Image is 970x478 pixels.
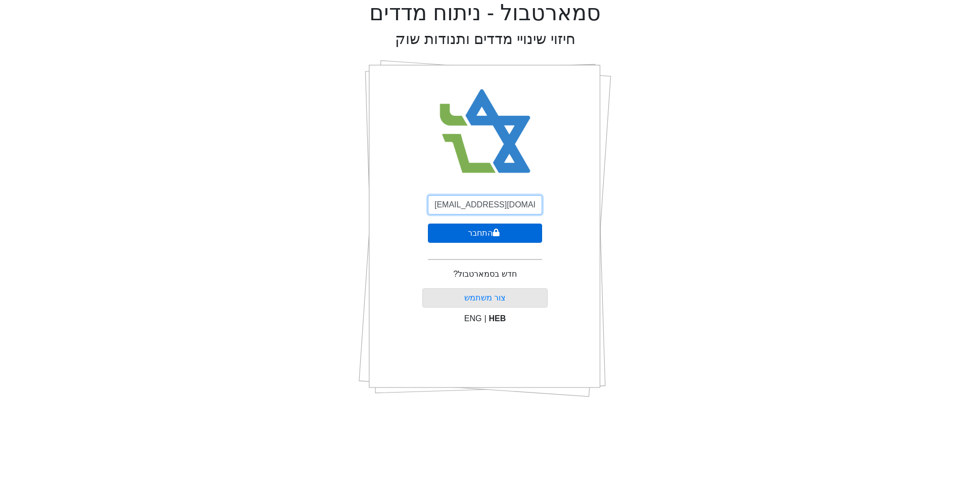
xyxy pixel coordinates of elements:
[422,288,548,308] button: צור משתמש
[428,224,542,243] button: התחבר
[453,268,516,280] p: חדש בסמארטבול?
[428,195,542,214] input: אימייל
[430,76,540,187] img: Smart Bull
[484,314,486,323] span: |
[489,314,506,323] span: HEB
[395,30,575,48] h2: חיזוי שינויי מדדים ותנודות שוק
[464,293,506,302] a: צור משתמש
[464,314,482,323] span: ENG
